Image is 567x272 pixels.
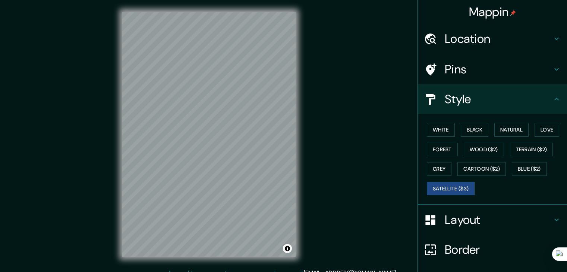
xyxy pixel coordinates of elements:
[418,84,567,114] div: Style
[427,162,451,176] button: Grey
[501,243,559,264] iframe: Help widget launcher
[535,123,559,137] button: Love
[457,162,506,176] button: Cartoon ($2)
[445,92,552,107] h4: Style
[427,182,475,196] button: Satellite ($3)
[464,143,504,156] button: Wood ($2)
[445,62,552,77] h4: Pins
[445,242,552,257] h4: Border
[418,205,567,235] div: Layout
[122,12,296,257] canvas: Map
[510,143,553,156] button: Terrain ($2)
[418,54,567,84] div: Pins
[445,31,552,46] h4: Location
[510,10,516,16] img: pin-icon.png
[427,143,458,156] button: Forest
[494,123,529,137] button: Natural
[418,235,567,265] div: Border
[445,212,552,227] h4: Layout
[469,4,516,19] h4: Mappin
[461,123,489,137] button: Black
[418,24,567,54] div: Location
[427,123,455,137] button: White
[283,244,292,253] button: Toggle attribution
[512,162,547,176] button: Blue ($2)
